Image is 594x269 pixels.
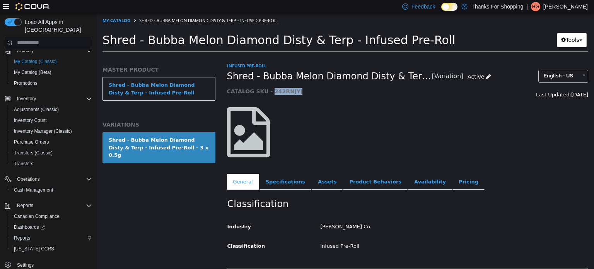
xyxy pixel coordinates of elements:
[14,46,36,55] button: Catalog
[14,139,49,145] span: Purchase Orders
[6,108,119,115] h5: VARIATIONS
[475,78,492,84] span: [DATE]
[11,57,92,66] span: My Catalog (Classic)
[17,96,36,102] span: Inventory
[22,18,92,34] span: Load All Apps in [GEOGRAPHIC_DATA]
[215,160,246,176] a: Assets
[11,137,92,147] span: Purchase Orders
[11,127,92,136] span: Inventory Manager (Classic)
[11,148,92,158] span: Transfers (Classic)
[11,185,92,195] span: Cash Management
[311,160,355,176] a: Availability
[8,137,95,147] button: Purchase Orders
[8,126,95,137] button: Inventory Manager (Classic)
[471,2,523,11] p: Thanks For Shopping
[6,4,34,10] a: My Catalog
[11,223,48,232] a: Dashboards
[131,185,492,197] h2: Classification
[11,68,55,77] a: My Catalog (Beta)
[14,128,72,134] span: Inventory Manager (Classic)
[14,175,43,184] button: Operations
[14,246,54,252] span: [US_STATE] CCRS
[356,160,388,176] a: Pricing
[131,230,169,235] span: Classification
[11,79,92,88] span: Promotions
[14,224,45,230] span: Dashboards
[526,2,528,11] p: |
[6,53,119,60] h5: MASTER PRODUCT
[17,48,33,54] span: Catalog
[11,212,92,221] span: Canadian Compliance
[14,94,92,103] span: Inventory
[130,160,162,176] a: General
[14,117,47,123] span: Inventory Count
[11,57,60,66] a: My Catalog (Classic)
[2,93,95,104] button: Inventory
[17,202,33,209] span: Reports
[8,104,95,115] button: Adjustments (Classic)
[11,244,57,254] a: [US_STATE] CCRS
[11,159,92,168] span: Transfers
[14,150,53,156] span: Transfers (Classic)
[12,123,113,146] div: Shred - Bubba Melon Diamond Disty & Terp - Infused Pre-Roll - 3 x 0.5g
[11,212,63,221] a: Canadian Compliance
[11,137,52,147] a: Purchase Orders
[8,211,95,222] button: Canadian Compliance
[543,2,588,11] p: [PERSON_NAME]
[11,127,75,136] a: Inventory Manager (Classic)
[8,78,95,89] button: Promotions
[11,159,36,168] a: Transfers
[8,56,95,67] button: My Catalog (Classic)
[8,233,95,243] button: Reports
[11,233,33,243] a: Reports
[14,94,39,103] button: Inventory
[11,105,62,114] a: Adjustments (Classic)
[14,46,92,55] span: Catalog
[6,63,119,87] a: Shred - Bubba Melon Diamond Disty & Terp - Infused Pre-Roll
[130,57,335,69] span: Shred - Bubba Melon Diamond Disty & Terp - Infused Pre-Roll - 3 x 0.5g
[442,56,492,69] a: English - US
[8,115,95,126] button: Inventory Count
[14,175,92,184] span: Operations
[11,116,50,125] a: Inventory Count
[15,3,50,10] img: Cova
[8,185,95,195] button: Cash Management
[17,262,34,268] span: Settings
[11,148,56,158] a: Transfers (Classic)
[131,210,155,216] span: Industry
[439,78,475,84] span: Last Updated:
[11,68,92,77] span: My Catalog (Beta)
[14,201,92,210] span: Reports
[11,116,92,125] span: Inventory Count
[163,160,215,176] a: Specifications
[14,58,57,65] span: My Catalog (Classic)
[411,3,435,10] span: Feedback
[246,160,311,176] a: Product Behaviors
[8,67,95,78] button: My Catalog (Beta)
[14,69,51,75] span: My Catalog (Beta)
[14,201,36,210] button: Reports
[8,222,95,233] a: Dashboards
[14,187,53,193] span: Cash Management
[8,147,95,158] button: Transfers (Classic)
[371,60,387,66] span: Active
[14,80,38,86] span: Promotions
[460,19,490,34] button: Tools
[11,233,92,243] span: Reports
[532,2,539,11] span: HG
[11,79,41,88] a: Promotions
[442,57,481,69] span: English - US
[8,158,95,169] button: Transfers
[218,226,497,240] div: Infused Pre-Roll
[6,20,358,33] span: Shred - Bubba Melon Diamond Disty & Terp - Infused Pre-Roll
[2,200,95,211] button: Reports
[531,2,540,11] div: H Griffin
[130,49,170,55] a: Infused Pre-Roll
[335,60,367,66] small: [Variation]
[441,3,457,11] input: Dark Mode
[2,174,95,185] button: Operations
[11,105,92,114] span: Adjustments (Classic)
[11,185,56,195] a: Cash Management
[11,223,92,232] span: Dashboards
